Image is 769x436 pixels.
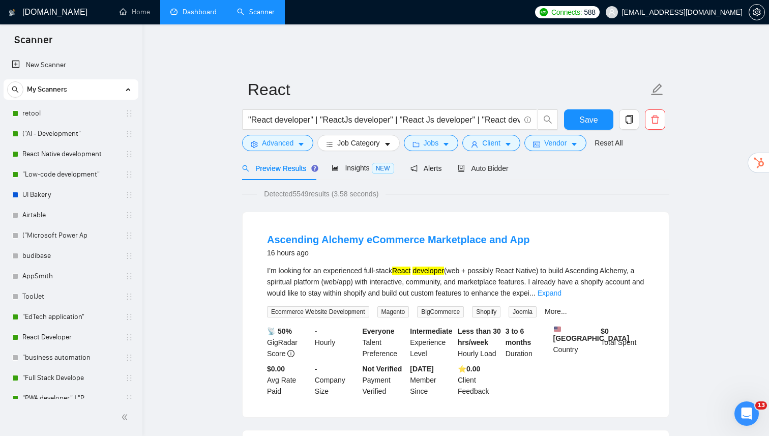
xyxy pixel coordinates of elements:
span: BigCommerce [417,306,464,317]
span: holder [125,170,133,179]
b: [DATE] [410,365,433,373]
div: Member Since [408,363,456,397]
span: caret-down [384,140,391,148]
b: - [315,365,317,373]
a: New Scanner [12,55,130,75]
span: user [471,140,478,148]
span: 588 [584,7,595,18]
img: 🇺🇸 [554,326,561,333]
b: Intermediate [410,327,452,335]
div: Tooltip anchor [310,164,319,173]
a: Reset All [595,137,623,149]
input: Search Freelance Jobs... [248,113,520,126]
div: Experience Level [408,326,456,359]
img: upwork-logo.png [540,8,548,16]
span: Job Category [337,137,379,149]
span: Preview Results [242,164,315,172]
span: caret-down [571,140,578,148]
b: Not Verified [363,365,402,373]
div: GigRadar Score [265,326,313,359]
div: Client Feedback [456,363,504,397]
span: search [242,165,249,172]
div: Payment Verified [361,363,408,397]
span: holder [125,130,133,138]
span: Scanner [6,33,61,54]
a: "PWA developer" | "P [22,388,119,409]
mark: React [392,267,411,275]
iframe: Intercom live chat [734,401,759,426]
button: folderJobscaret-down [404,135,459,151]
span: bars [326,140,333,148]
b: [GEOGRAPHIC_DATA] [553,326,630,342]
b: $ 0 [601,327,609,335]
span: Save [579,113,598,126]
li: New Scanner [4,55,138,75]
a: dashboardDashboard [170,8,217,16]
input: Scanner name... [248,77,648,102]
b: 📡 50% [267,327,292,335]
button: copy [619,109,639,130]
div: Hourly [313,326,361,359]
b: ⭐️ 0.00 [458,365,480,373]
mark: developer [412,267,444,275]
span: delete [645,115,665,124]
img: logo [9,5,16,21]
div: 16 hours ago [267,247,529,259]
div: I’m looking for an experienced full-stack (web + possibly React Native) to build Ascending Alchem... [267,265,644,299]
span: My Scanners [27,79,67,100]
a: searchScanner [237,8,275,16]
span: notification [410,165,418,172]
span: caret-down [505,140,512,148]
span: holder [125,374,133,382]
span: Ecommerce Website Development [267,306,369,317]
span: holder [125,313,133,321]
b: - [315,327,317,335]
b: Everyone [363,327,395,335]
a: Airtable [22,205,119,225]
span: holder [125,272,133,280]
span: Vendor [544,137,567,149]
span: folder [412,140,420,148]
span: holder [125,211,133,219]
span: Alerts [410,164,442,172]
a: budibase [22,246,119,266]
div: Avg Rate Paid [265,363,313,397]
a: "Full Stack Develope [22,368,119,388]
span: ... [529,289,536,297]
span: Joomla [509,306,537,317]
button: userClientcaret-down [462,135,520,151]
a: ToolJet [22,286,119,307]
span: Insights [332,164,394,172]
span: holder [125,252,133,260]
button: Save [564,109,613,130]
span: holder [125,293,133,301]
span: info-circle [524,117,531,123]
div: Hourly Load [456,326,504,359]
div: Company Size [313,363,361,397]
button: idcardVendorcaret-down [524,135,586,151]
button: search [538,109,558,130]
span: Jobs [424,137,439,149]
a: "Low-code development" [22,164,119,185]
span: setting [251,140,258,148]
span: 13 [755,401,767,410]
a: React Native development [22,144,119,164]
button: barsJob Categorycaret-down [317,135,399,151]
span: Auto Bidder [458,164,508,172]
a: UI Bakery [22,185,119,205]
span: caret-down [442,140,450,148]
button: search [7,81,23,98]
span: idcard [533,140,540,148]
a: "business automation [22,347,119,368]
a: ("Microsoft Power Ap [22,225,119,246]
span: holder [125,354,133,362]
a: Ascending Alchemy eCommerce Marketplace and App [267,234,529,245]
div: Talent Preference [361,326,408,359]
b: Less than 30 hrs/week [458,327,501,346]
button: delete [645,109,665,130]
a: homeHome [120,8,150,16]
a: retool [22,103,119,124]
span: info-circle [287,350,294,357]
span: holder [125,231,133,240]
div: Duration [504,326,551,359]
